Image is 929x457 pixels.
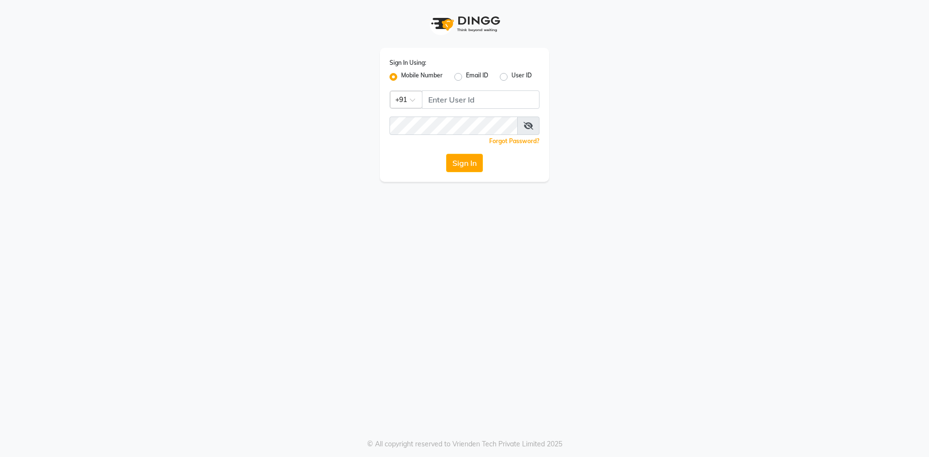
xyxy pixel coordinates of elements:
label: Mobile Number [401,71,443,83]
input: Username [422,90,539,109]
label: User ID [511,71,532,83]
label: Sign In Using: [390,59,426,67]
label: Email ID [466,71,488,83]
button: Sign In [446,154,483,172]
img: logo1.svg [426,10,503,38]
a: Forgot Password? [489,137,539,145]
input: Username [390,117,518,135]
